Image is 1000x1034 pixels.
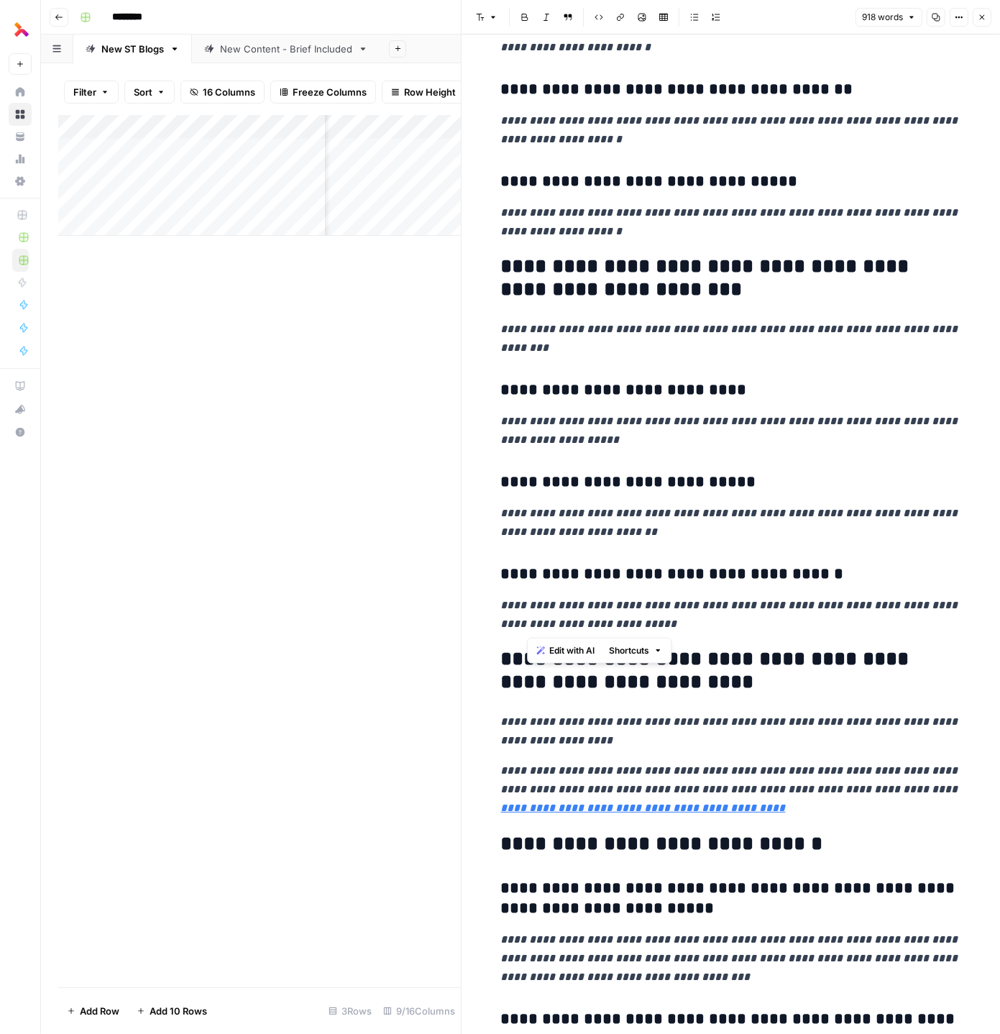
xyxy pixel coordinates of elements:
[9,125,32,148] a: Your Data
[101,42,164,56] div: New ST Blogs
[404,85,456,99] span: Row Height
[549,644,595,657] span: Edit with AI
[382,81,465,104] button: Row Height
[270,81,376,104] button: Freeze Columns
[58,999,128,1022] button: Add Row
[293,85,367,99] span: Freeze Columns
[9,375,32,398] a: AirOps Academy
[609,644,649,657] span: Shortcuts
[531,641,600,660] button: Edit with AI
[220,42,352,56] div: New Content - Brief Included
[73,85,96,99] span: Filter
[9,17,35,42] img: Thoughtful AI Content Engine Logo
[203,85,255,99] span: 16 Columns
[9,398,32,421] button: What's new?
[855,8,922,27] button: 918 words
[128,999,216,1022] button: Add 10 Rows
[80,1004,119,1018] span: Add Row
[9,421,32,444] button: Help + Support
[9,81,32,104] a: Home
[9,147,32,170] a: Usage
[9,398,31,420] div: What's new?
[862,11,903,24] span: 918 words
[9,12,32,47] button: Workspace: Thoughtful AI Content Engine
[180,81,265,104] button: 16 Columns
[73,35,192,63] a: New ST Blogs
[377,999,461,1022] div: 9/16 Columns
[9,170,32,193] a: Settings
[124,81,175,104] button: Sort
[323,999,377,1022] div: 3 Rows
[150,1004,207,1018] span: Add 10 Rows
[64,81,119,104] button: Filter
[134,85,152,99] span: Sort
[192,35,380,63] a: New Content - Brief Included
[603,641,668,660] button: Shortcuts
[9,103,32,126] a: Browse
